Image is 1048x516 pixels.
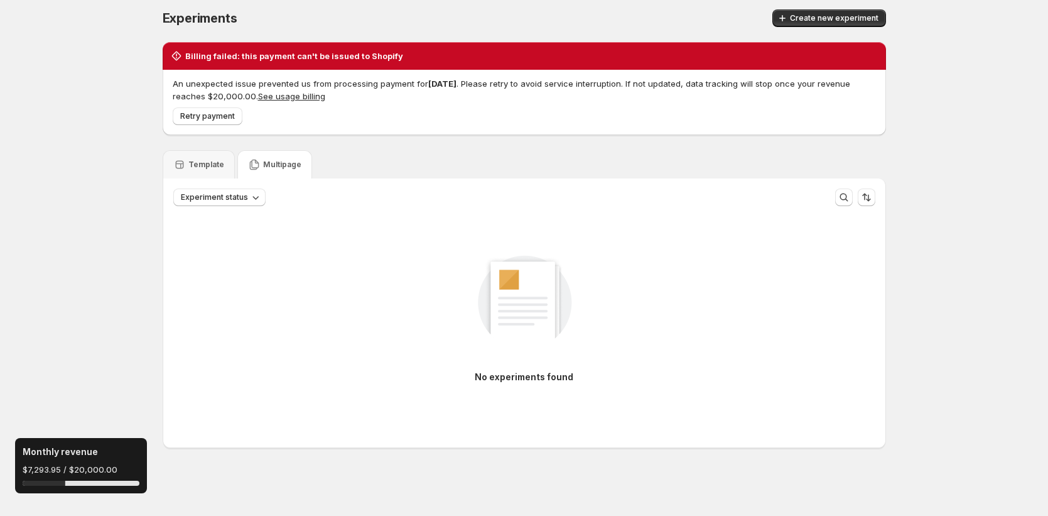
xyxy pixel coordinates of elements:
[772,9,886,27] button: Create new experiment
[185,50,403,62] h2: Billing failed: this payment can't be issued to Shopify
[173,107,242,125] button: Retry payment
[23,446,98,458] h3: Monthly revenue
[173,189,266,206] button: Experiment status
[173,77,876,102] p: An unexpected issue prevented us from processing payment for . Please retry to avoid service inte...
[258,91,325,101] button: See usage billing
[180,111,235,121] span: Retry payment
[858,189,875,206] button: Sort the results
[163,11,237,26] span: Experiments
[475,371,573,383] p: No experiments found
[263,160,301,170] p: Multipage
[790,13,878,23] span: Create new experiment
[188,160,224,170] p: Template
[428,79,456,89] span: [DATE]
[181,192,248,202] span: Experiment status
[23,463,139,476] p: $7,293.95 / $20,000.00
